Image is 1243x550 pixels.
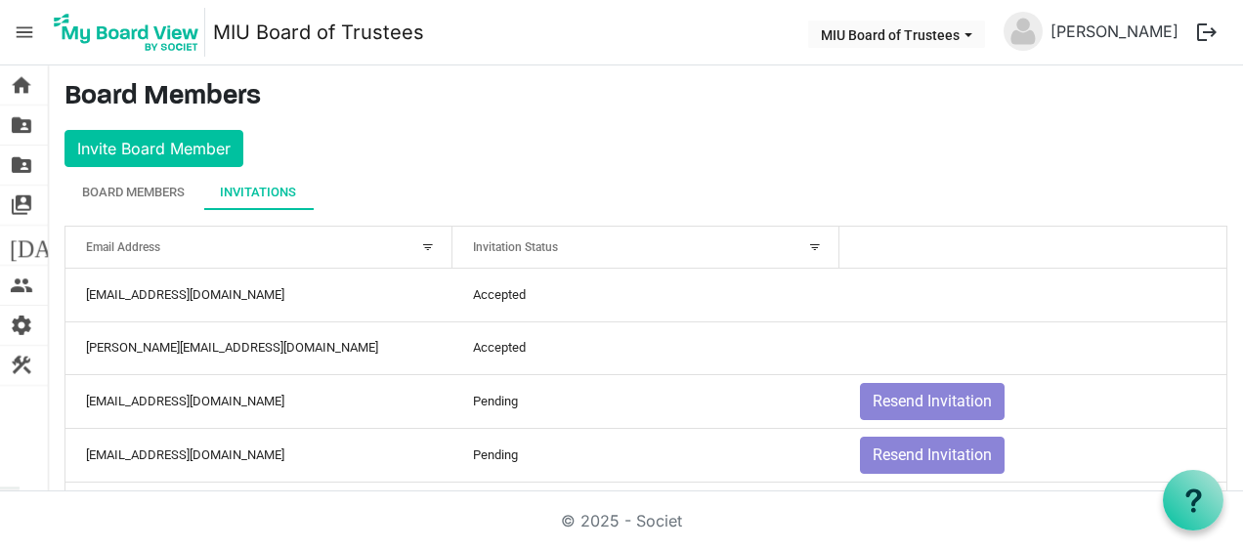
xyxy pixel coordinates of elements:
button: Resend Invitation [860,437,1005,474]
div: Invitations [220,183,296,202]
td: Pending column header Invitation Status [452,374,839,428]
td: Accepted column header Invitation Status [452,321,839,374]
span: [DATE] [10,226,85,265]
span: folder_shared [10,106,33,145]
td: emalloy@miu.edu column header Email Address [65,428,452,482]
a: My Board View Logo [48,8,213,57]
td: is template cell column header [839,269,1226,321]
span: menu [6,14,43,51]
td: keithwallace108@gmail.com column header Email Address [65,482,452,534]
span: switch_account [10,186,33,225]
span: folder_shared [10,146,33,185]
h3: Board Members [64,81,1227,114]
a: © 2025 - Societ [561,511,682,530]
button: Resend Invitation [860,383,1005,420]
span: Invitation Status [473,240,558,254]
button: logout [1186,12,1227,53]
div: tab-header [64,175,1227,210]
td: is template cell column header [839,482,1226,534]
td: is template cell column header [839,321,1226,374]
td: Resend Invitation is template cell column header [839,428,1226,482]
span: people [10,266,33,305]
td: Resend Invitation is template cell column header [839,374,1226,428]
span: home [10,65,33,105]
td: rajastanley@maharishi.net column header Email Address [65,269,452,321]
img: My Board View Logo [48,8,205,57]
span: Email Address [86,240,160,254]
a: MIU Board of Trustees [213,13,424,52]
span: settings [10,306,33,345]
button: MIU Board of Trustees dropdownbutton [808,21,985,48]
td: Accepted column header Invitation Status [452,482,839,534]
td: Pending column header Invitation Status [452,428,839,482]
div: Board Members [82,183,185,202]
img: no-profile-picture.svg [1004,12,1043,51]
button: Invite Board Member [64,130,243,167]
a: [PERSON_NAME] [1043,12,1186,51]
span: construction [10,346,33,385]
td: Accepted column header Invitation Status [452,269,839,321]
td: cking@miu.edu column header Email Address [65,374,452,428]
td: wynne@maharishi.net column header Email Address [65,321,452,374]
